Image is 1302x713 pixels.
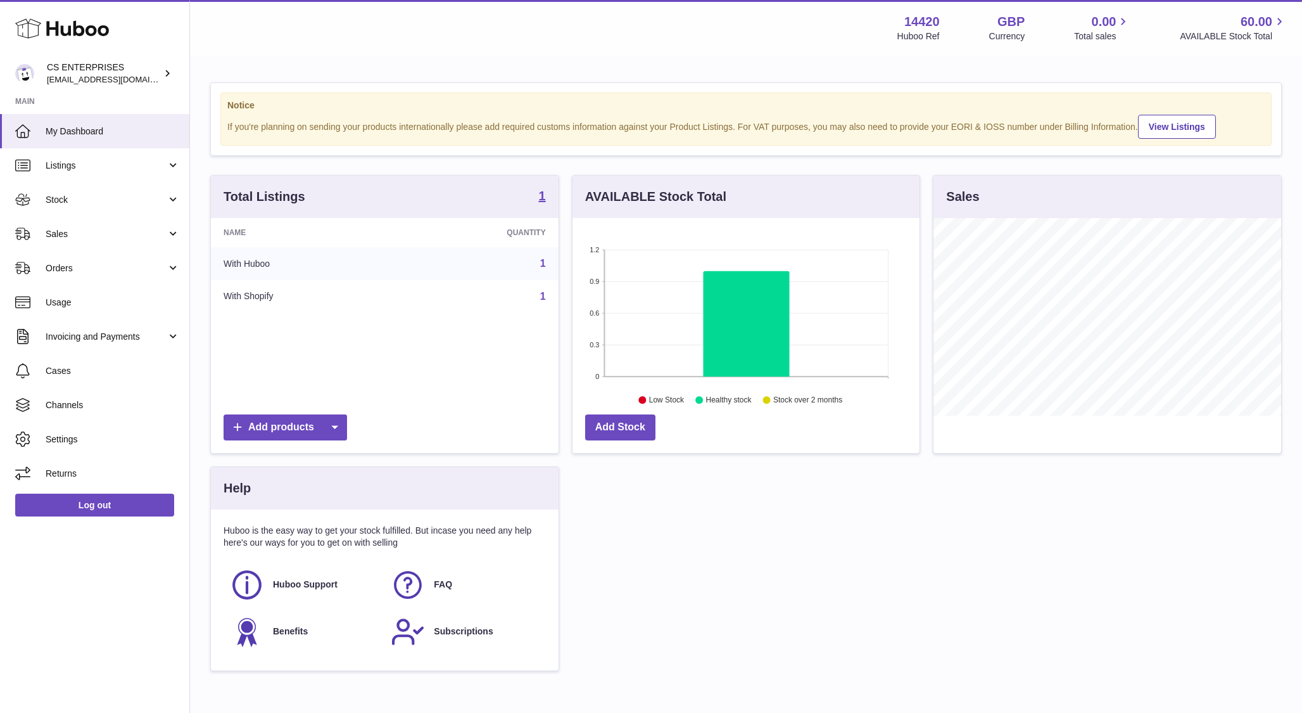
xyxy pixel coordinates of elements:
[15,494,174,517] a: Log out
[1092,13,1116,30] span: 0.00
[590,341,599,349] text: 0.3
[649,396,685,405] text: Low Stock
[273,579,338,591] span: Huboo Support
[1180,13,1287,42] a: 60.00 AVAILABLE Stock Total
[989,30,1025,42] div: Currency
[46,297,180,309] span: Usage
[1138,115,1216,139] a: View Listings
[434,579,452,591] span: FAQ
[1074,13,1130,42] a: 0.00 Total sales
[391,568,539,602] a: FAQ
[227,113,1265,139] div: If you're planning on sending your products internationally please add required customs informati...
[47,74,186,84] span: [EMAIL_ADDRESS][DOMAIN_NAME]
[904,13,940,30] strong: 14420
[773,396,842,405] text: Stock over 2 months
[398,218,559,247] th: Quantity
[46,434,180,446] span: Settings
[997,13,1025,30] strong: GBP
[539,189,546,202] strong: 1
[585,414,655,440] a: Add Stock
[227,100,1265,112] strong: Notice
[15,64,34,83] img: csenterprisesholding@gmail.com
[595,373,599,380] text: 0
[540,258,546,269] a: 1
[211,218,398,247] th: Name
[211,280,398,313] td: With Shopify
[540,291,546,302] a: 1
[1180,30,1287,42] span: AVAILABLE Stock Total
[46,331,167,343] span: Invoicing and Payments
[46,262,167,274] span: Orders
[230,615,378,649] a: Benefits
[946,188,979,205] h3: Sales
[224,525,546,549] p: Huboo is the easy way to get your stock fulfilled. But incase you need any help here's our ways f...
[211,247,398,280] td: With Huboo
[539,189,546,205] a: 1
[46,468,180,480] span: Returns
[46,160,167,172] span: Listings
[585,188,726,205] h3: AVAILABLE Stock Total
[590,309,599,317] text: 0.6
[46,399,180,411] span: Channels
[46,125,180,138] span: My Dashboard
[230,568,378,602] a: Huboo Support
[434,626,493,638] span: Subscriptions
[47,61,161,86] div: CS ENTERPRISES
[705,396,752,405] text: Healthy stock
[46,365,180,377] span: Cases
[391,615,539,649] a: Subscriptions
[273,626,308,638] span: Benefits
[224,188,305,205] h3: Total Listings
[590,246,599,254] text: 1.2
[224,414,347,440] a: Add products
[897,30,940,42] div: Huboo Ref
[224,480,251,497] h3: Help
[590,278,599,285] text: 0.9
[1074,30,1130,42] span: Total sales
[46,194,167,206] span: Stock
[1241,13,1272,30] span: 60.00
[46,228,167,240] span: Sales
